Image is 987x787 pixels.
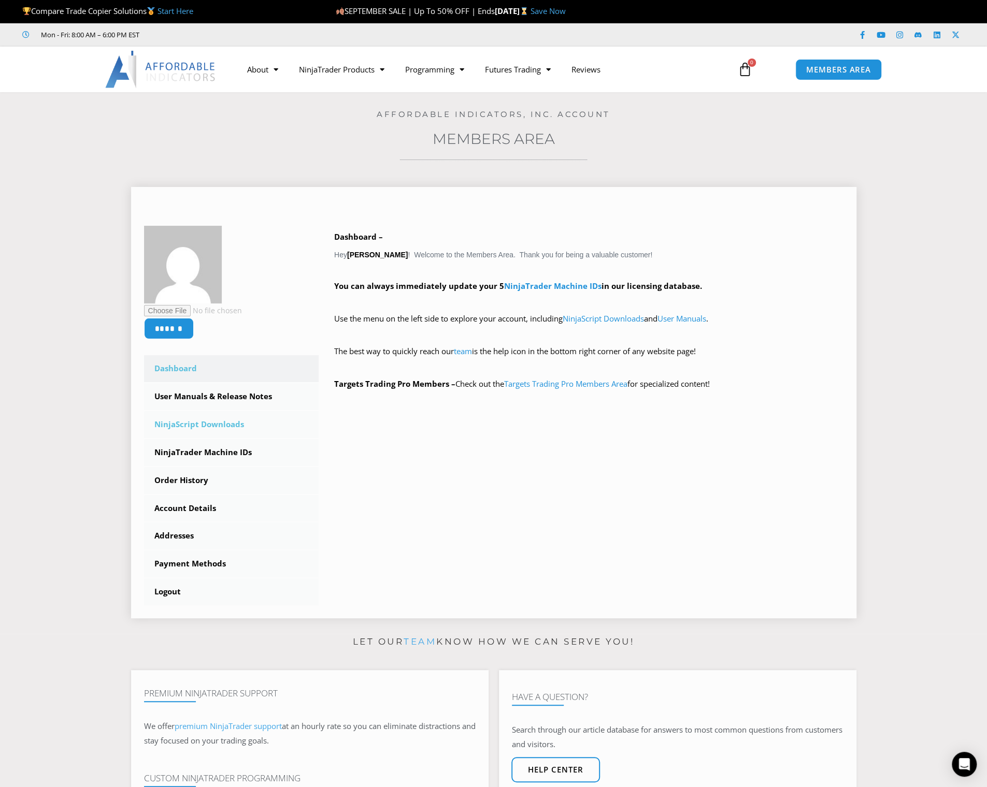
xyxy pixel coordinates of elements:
[144,721,175,731] span: We offer
[520,7,528,15] img: ⌛
[147,7,155,15] img: 🥇
[334,378,455,389] strong: Targets Trading Pro Members –
[105,51,217,88] img: LogoAI | Affordable Indicators – NinjaTrader
[952,752,977,777] div: Open Intercom Messenger
[144,495,319,522] a: Account Details
[495,6,531,16] strong: [DATE]
[144,578,319,605] a: Logout
[22,6,193,16] span: Compare Trade Copier Solutions
[144,355,319,382] a: Dashboard
[334,312,843,341] p: Use the menu on the left side to explore your account, including and .
[454,346,472,356] a: team
[512,723,843,752] p: Search through our article database for answers to most common questions from customers and visit...
[528,766,583,774] span: Help center
[561,57,611,81] a: Reviews
[334,377,843,391] p: Check out the for specialized content!
[38,28,139,41] span: Mon - Fri: 8:00 AM – 6:00 PM EST
[144,226,222,303] img: 5f134d5080cd8606c769c067cdb75d253f8f6419f1c7daba1e0781ed198c4de3
[347,251,408,259] strong: [PERSON_NAME]
[722,54,768,84] a: 0
[504,281,602,291] a: NinjaTrader Machine IDs
[334,231,383,242] b: Dashboard –
[289,57,395,81] a: NinjaTrader Products
[154,30,309,40] iframe: Customer reviews powered by Trustpilot
[144,383,319,410] a: User Manuals & Release Notes
[237,57,289,81] a: About
[175,721,282,731] a: premium NinjaTrader support
[795,59,882,80] a: MEMBERS AREA
[237,57,726,81] nav: Menu
[144,721,476,746] span: at an hourly rate so you can eliminate distractions and stay focused on your trading goals.
[334,281,702,291] strong: You can always immediately update your 5 in our licensing database.
[404,636,436,647] a: team
[131,634,856,650] p: Let our know how we can serve you!
[433,130,555,148] a: Members Area
[144,550,319,577] a: Payment Methods
[144,773,476,783] h4: Custom NinjaTrader Programming
[511,757,600,782] a: Help center
[336,6,495,16] span: SEPTEMBER SALE | Up To 50% OFF | Ends
[144,355,319,605] nav: Account pages
[144,467,319,494] a: Order History
[395,57,475,81] a: Programming
[144,439,319,466] a: NinjaTrader Machine IDs
[144,688,476,698] h4: Premium NinjaTrader Support
[336,7,344,15] img: 🍂
[377,109,610,119] a: Affordable Indicators, Inc. Account
[806,66,871,74] span: MEMBERS AREA
[563,313,644,324] a: NinjaScript Downloads
[23,7,31,15] img: 🏆
[748,59,756,67] span: 0
[512,692,843,702] h4: Have A Question?
[334,344,843,373] p: The best way to quickly reach our is the help icon in the bottom right corner of any website page!
[475,57,561,81] a: Futures Trading
[144,411,319,438] a: NinjaScript Downloads
[158,6,193,16] a: Start Here
[531,6,566,16] a: Save Now
[334,230,843,391] div: Hey ! Welcome to the Members Area. Thank you for being a valuable customer!
[504,378,627,389] a: Targets Trading Pro Members Area
[657,313,706,324] a: User Manuals
[144,522,319,549] a: Addresses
